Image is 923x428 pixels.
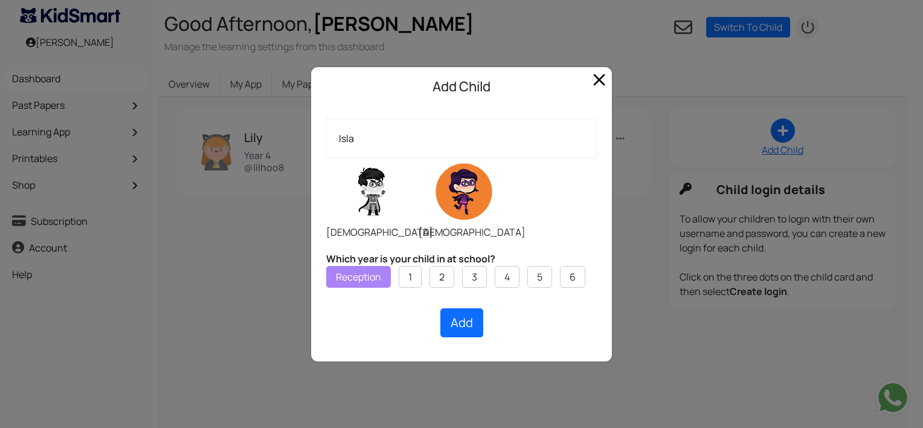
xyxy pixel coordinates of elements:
[439,270,445,284] label: 2
[321,77,602,97] h5: Add Child
[537,270,542,284] label: 5
[408,270,412,284] label: 1
[326,252,495,265] b: Which year is your child in at school?
[440,308,483,337] button: Add
[336,270,381,284] label: Reception
[326,225,433,239] span: [DEMOGRAPHIC_DATA]
[326,118,597,158] input: What's your child's name?
[570,270,576,284] label: 6
[419,225,526,239] span: [DEMOGRAPHIC_DATA]
[504,270,510,284] label: 4
[472,270,477,284] label: 3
